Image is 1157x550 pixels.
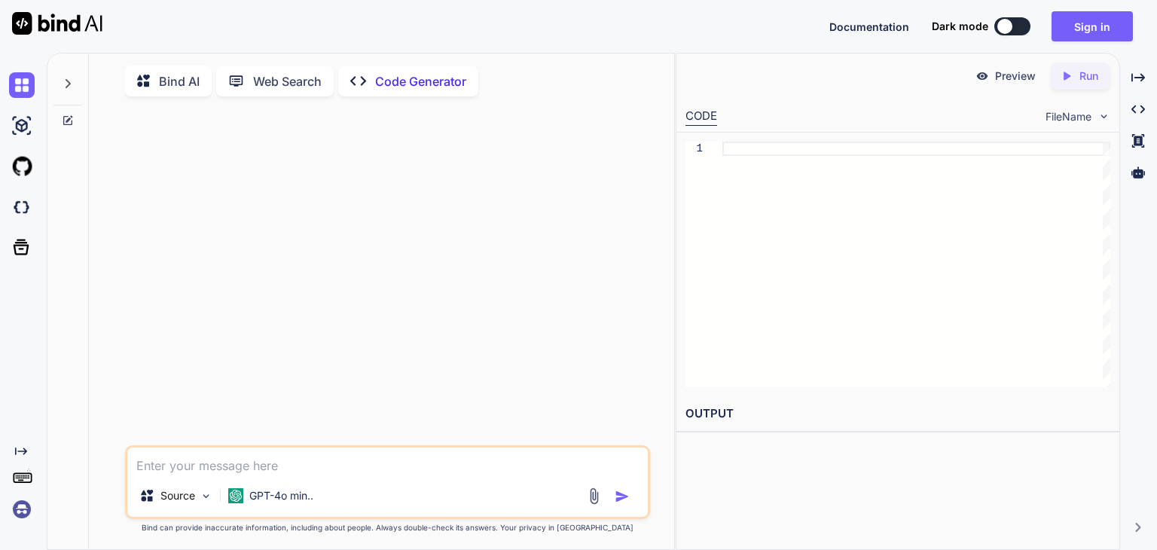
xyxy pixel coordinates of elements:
[829,20,909,33] span: Documentation
[932,19,988,34] span: Dark mode
[253,72,322,90] p: Web Search
[375,72,466,90] p: Code Generator
[9,113,35,139] img: ai-studio
[975,69,989,83] img: preview
[585,487,603,505] img: attachment
[685,142,703,156] div: 1
[995,69,1036,84] p: Preview
[249,488,313,503] p: GPT-4o min..
[125,522,650,533] p: Bind can provide inaccurate information, including about people. Always double-check its answers....
[676,396,1119,432] h2: OUTPUT
[9,497,35,522] img: signin
[685,108,717,126] div: CODE
[9,154,35,179] img: githubLight
[829,19,909,35] button: Documentation
[160,488,195,503] p: Source
[159,72,200,90] p: Bind AI
[200,490,212,503] img: Pick Models
[228,488,243,503] img: GPT-4o mini
[1079,69,1098,84] p: Run
[1052,11,1133,41] button: Sign in
[615,489,630,504] img: icon
[12,12,102,35] img: Bind AI
[9,72,35,98] img: chat
[9,194,35,220] img: darkCloudIdeIcon
[1097,110,1110,123] img: chevron down
[1046,109,1091,124] span: FileName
